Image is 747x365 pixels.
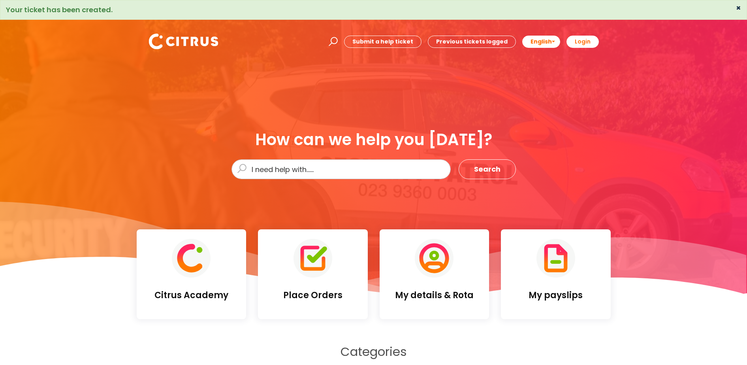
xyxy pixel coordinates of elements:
button: × [736,4,741,11]
h4: My details & Rota [386,290,483,301]
h2: Categories [137,344,611,359]
input: I need help with...... [231,159,451,179]
div: How can we help you [DATE]? [231,131,516,148]
h4: Place Orders [264,290,361,301]
a: Login [566,36,599,48]
h4: My payslips [507,290,604,301]
b: Login [575,38,591,45]
a: My details & Rota [380,229,489,319]
span: Search [474,163,501,176]
a: Previous tickets logged [428,36,516,48]
h4: Citrus Academy [143,290,240,301]
a: My payslips [501,229,611,319]
button: Search [459,159,516,179]
a: Submit a help ticket [344,36,421,48]
a: Place Orders [258,229,368,319]
a: Citrus Academy [137,229,246,319]
span: English [531,38,552,45]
